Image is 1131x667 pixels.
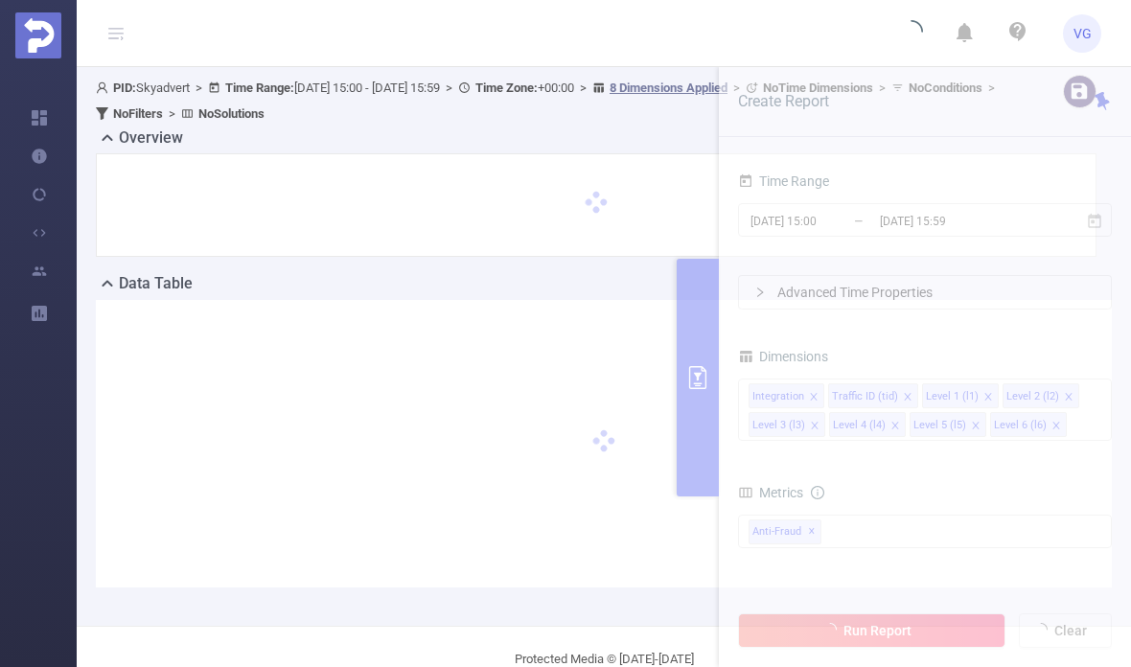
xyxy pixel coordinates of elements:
[982,80,1001,95] span: >
[119,126,183,149] h2: Overview
[574,80,592,95] span: >
[475,80,538,95] b: Time Zone:
[163,106,181,121] span: >
[900,20,923,47] i: icon: loading
[610,80,727,95] u: 8 Dimensions Applied
[96,80,1001,121] span: Skyadvert [DATE] 15:00 - [DATE] 15:59 +00:00
[190,80,208,95] span: >
[440,80,458,95] span: >
[113,80,136,95] b: PID:
[225,80,294,95] b: Time Range:
[96,81,113,94] i: icon: user
[119,272,193,295] h2: Data Table
[15,12,61,58] img: Protected Media
[909,80,982,95] b: No Conditions
[763,80,873,95] b: No Time Dimensions
[198,106,265,121] b: No Solutions
[113,106,163,121] b: No Filters
[1073,14,1092,53] span: VG
[873,80,891,95] span: >
[727,80,746,95] span: >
